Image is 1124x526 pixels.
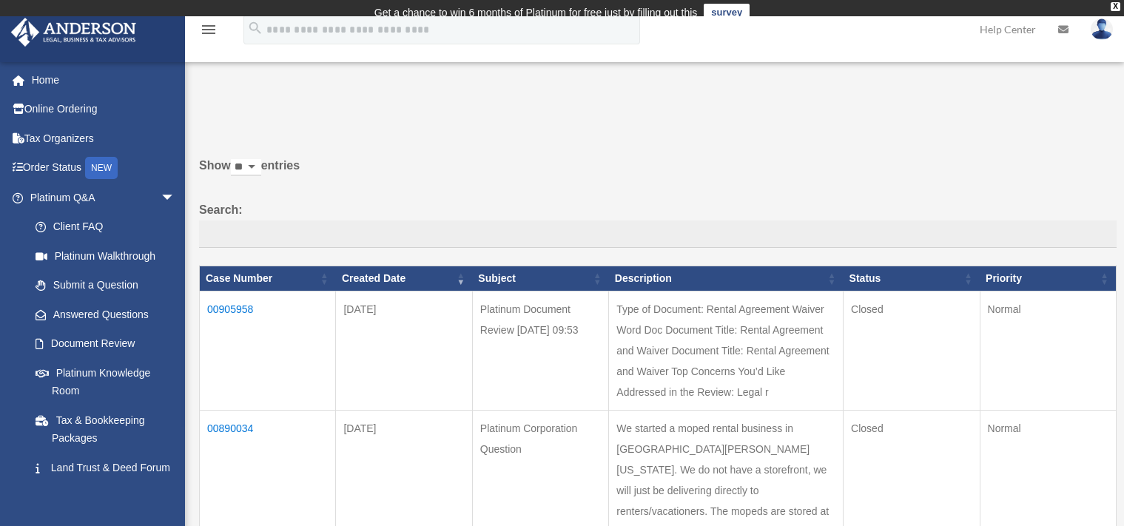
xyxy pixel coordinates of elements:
[161,183,190,213] span: arrow_drop_down
[336,266,472,291] th: Created Date: activate to sort column ascending
[844,266,980,291] th: Status: activate to sort column ascending
[336,291,472,411] td: [DATE]
[21,358,190,405] a: Platinum Knowledge Room
[21,271,190,300] a: Submit a Question
[21,241,190,271] a: Platinum Walkthrough
[609,266,844,291] th: Description: activate to sort column ascending
[472,291,608,411] td: Platinum Document Review [DATE] 09:53
[374,4,698,21] div: Get a chance to win 6 months of Platinum for free just by filling out this
[21,212,190,242] a: Client FAQ
[472,266,608,291] th: Subject: activate to sort column ascending
[200,26,218,38] a: menu
[21,405,190,453] a: Tax & Bookkeeping Packages
[10,183,190,212] a: Platinum Q&Aarrow_drop_down
[200,21,218,38] i: menu
[844,291,980,411] td: Closed
[231,159,261,176] select: Showentries
[10,124,198,153] a: Tax Organizers
[199,200,1117,249] label: Search:
[980,266,1116,291] th: Priority: activate to sort column ascending
[21,453,190,482] a: Land Trust & Deed Forum
[199,220,1117,249] input: Search:
[199,155,1117,191] label: Show entries
[7,18,141,47] img: Anderson Advisors Platinum Portal
[704,4,750,21] a: survey
[10,65,198,95] a: Home
[10,95,198,124] a: Online Ordering
[247,20,263,36] i: search
[609,291,844,411] td: Type of Document: Rental Agreement Waiver Word Doc Document Title: Rental Agreement and Waiver Do...
[10,153,198,183] a: Order StatusNEW
[200,291,336,411] td: 00905958
[1091,18,1113,40] img: User Pic
[200,266,336,291] th: Case Number: activate to sort column ascending
[1111,2,1120,11] div: close
[21,329,190,359] a: Document Review
[85,157,118,179] div: NEW
[21,300,183,329] a: Answered Questions
[980,291,1116,411] td: Normal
